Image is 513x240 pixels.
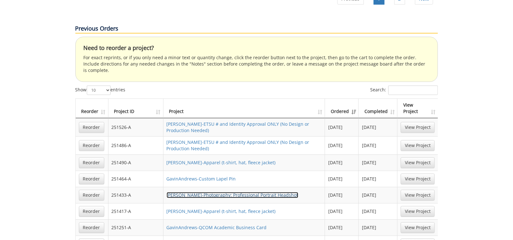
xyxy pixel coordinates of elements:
[359,219,398,236] td: [DATE]
[108,99,163,118] th: Project ID: activate to sort column ascending
[359,171,398,187] td: [DATE]
[325,99,359,118] th: Ordered: activate to sort column ascending
[79,173,104,184] a: Reorder
[359,99,398,118] th: Completed: activate to sort column ascending
[79,122,104,133] a: Reorder
[401,190,435,201] a: View Project
[325,203,359,219] td: [DATE]
[359,136,398,154] td: [DATE]
[401,173,435,184] a: View Project
[325,136,359,154] td: [DATE]
[79,222,104,233] a: Reorder
[75,85,126,95] label: Show entries
[76,99,108,118] th: Reorder: activate to sort column ascending
[371,85,438,95] label: Search:
[79,190,104,201] a: Reorder
[79,206,104,217] a: Reorder
[108,203,163,219] td: 251417-A
[167,159,276,166] a: [PERSON_NAME]-Apparel (t-shirt, hat, fleece jacket)
[167,224,267,230] a: GavinAndrews-QCOM Academic Business Card
[325,154,359,171] td: [DATE]
[359,203,398,219] td: [DATE]
[163,99,325,118] th: Project: activate to sort column ascending
[108,118,163,136] td: 251526-A
[167,208,276,214] a: [PERSON_NAME]-Apparel (t-shirt, hat, fleece jacket)
[401,222,435,233] a: View Project
[79,157,104,168] a: Reorder
[359,118,398,136] td: [DATE]
[401,157,435,168] a: View Project
[108,154,163,171] td: 251490-A
[167,121,309,133] a: [PERSON_NAME]-ETSU # and Identity Approval ONLY (No Design or Production Needed)
[167,176,236,182] a: GavinAndrews-Custom Lapel Pin
[108,187,163,203] td: 251433-A
[167,192,298,198] a: [PERSON_NAME]-Photography: Professional Portrait Headshot
[401,206,435,217] a: View Project
[108,171,163,187] td: 251464-A
[401,140,435,151] a: View Project
[75,25,438,33] p: Previous Orders
[325,118,359,136] td: [DATE]
[87,85,111,95] select: Showentries
[398,99,438,118] th: View Project: activate to sort column ascending
[84,54,430,74] p: For exact reprints, or if you only need a minor text or quantity change, click the reorder button...
[359,187,398,203] td: [DATE]
[325,171,359,187] td: [DATE]
[84,45,430,51] h4: Need to reorder a project?
[325,187,359,203] td: [DATE]
[401,122,435,133] a: View Project
[325,219,359,236] td: [DATE]
[108,136,163,154] td: 251486-A
[388,85,438,95] input: Search:
[79,140,104,151] a: Reorder
[108,219,163,236] td: 251251-A
[359,154,398,171] td: [DATE]
[167,139,309,152] a: [PERSON_NAME]-ETSU # and Identity Approval ONLY (No Design or Production Needed)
